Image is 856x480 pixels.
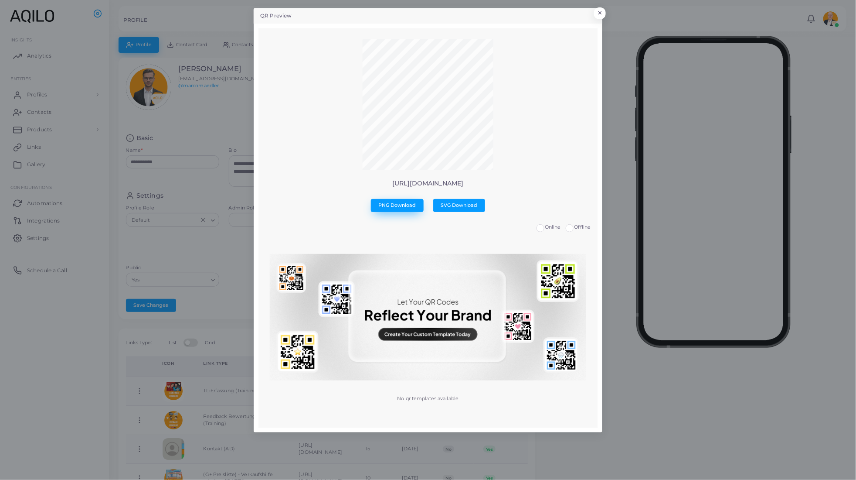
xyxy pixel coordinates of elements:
p: [URL][DOMAIN_NAME] [265,180,591,187]
span: PNG Download [379,202,416,208]
img: No qr templates [270,254,586,381]
h5: QR Preview [260,12,292,20]
button: PNG Download [371,199,424,212]
span: Online [545,224,561,230]
span: SVG Download [441,202,478,208]
button: Close [594,7,606,19]
p: No qr templates available [397,395,459,402]
button: SVG Download [433,199,485,212]
span: Offline [574,224,591,230]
